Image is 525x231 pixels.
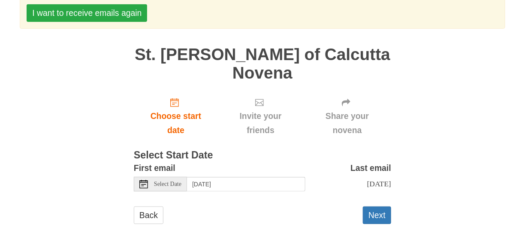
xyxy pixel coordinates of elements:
[367,179,391,188] span: [DATE]
[218,91,303,142] div: Click "Next" to confirm your start date first.
[350,161,391,175] label: Last email
[312,109,383,137] span: Share your novena
[134,150,391,161] h3: Select Start Date
[154,181,181,187] span: Select Date
[134,161,175,175] label: First email
[226,109,295,137] span: Invite your friends
[134,46,391,82] h1: St. [PERSON_NAME] of Calcutta Novena
[303,91,391,142] div: Click "Next" to confirm your start date first.
[363,207,391,224] button: Next
[27,4,147,22] button: I want to receive emails again
[134,207,163,224] a: Back
[134,91,218,142] a: Choose start date
[142,109,209,137] span: Choose start date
